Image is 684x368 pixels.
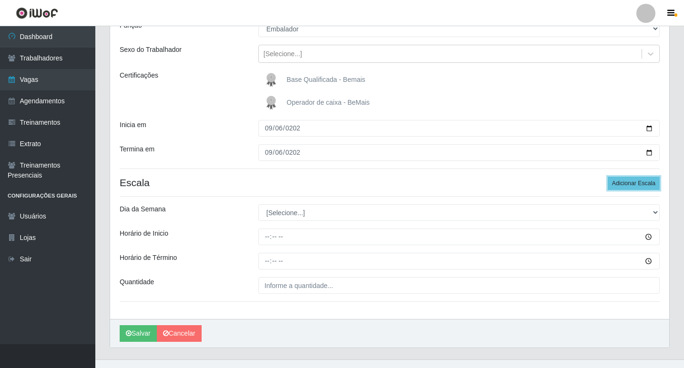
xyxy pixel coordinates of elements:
[608,177,660,190] button: Adicionar Escala
[120,70,158,80] label: Certificações
[120,177,660,189] h4: Escala
[286,99,369,106] span: Operador de caixa - BeMais
[120,45,182,55] label: Sexo do Trabalhador
[120,144,154,154] label: Termina em
[258,229,660,245] input: 00:00
[157,325,202,342] a: Cancelar
[258,120,660,137] input: 00/00/0000
[16,7,58,19] img: CoreUI Logo
[262,70,285,90] img: Base Qualificada - Bemais
[258,253,660,269] input: 00:00
[262,93,285,112] img: Operador de caixa - BeMais
[120,120,146,130] label: Inicia em
[120,229,168,239] label: Horário de Inicio
[120,204,166,214] label: Dia da Semana
[120,253,177,263] label: Horário de Término
[120,277,154,287] label: Quantidade
[258,144,660,161] input: 00/00/0000
[258,277,660,294] input: Informe a quantidade...
[120,325,157,342] button: Salvar
[264,49,302,59] div: [Selecione...]
[286,76,365,83] span: Base Qualificada - Bemais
